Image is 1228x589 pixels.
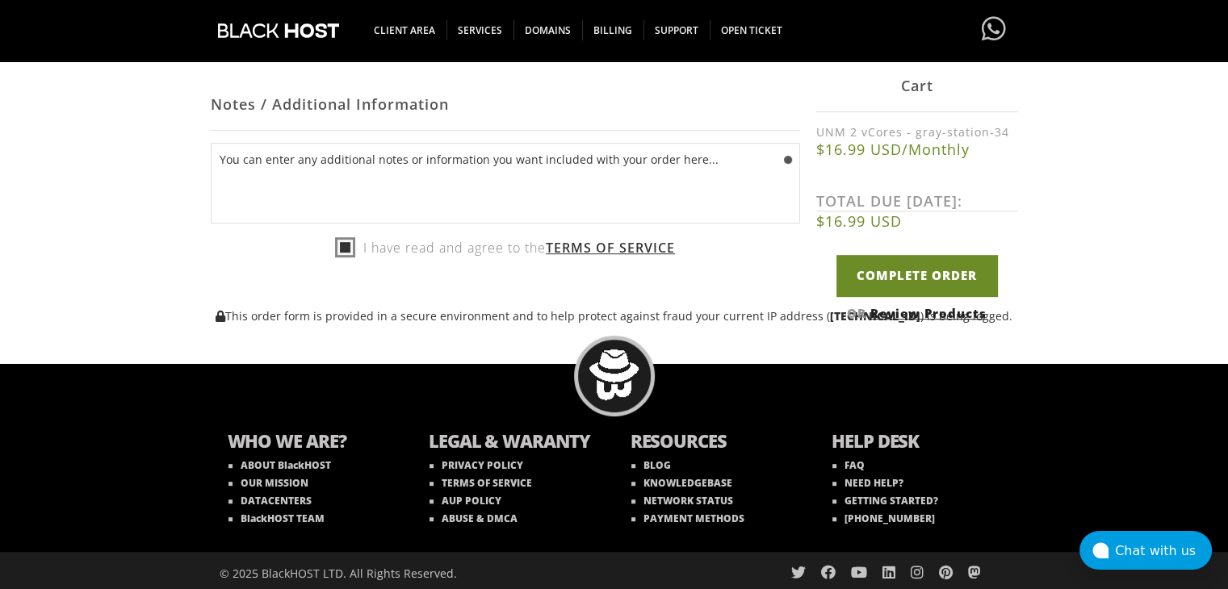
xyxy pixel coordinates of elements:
a: TERMS OF SERVICE [430,476,532,490]
b: WHO WE ARE? [228,428,397,457]
b: $16.99 USD/Monthly [816,140,1018,160]
span: Open Ticket [710,20,794,40]
a: FAQ [832,458,865,472]
div: Cart [816,61,1018,113]
div: Notes / Additional Information [211,78,800,131]
a: NETWORK STATUS [631,494,733,508]
img: BlackHOST mascont, Blacky. [589,349,639,400]
div: Chat with us [1115,543,1212,558]
span: SERVICES [446,20,514,40]
a: GETTING STARTED? [832,494,938,508]
span: Support [643,20,710,40]
a: DATACENTERS [228,494,312,508]
button: Chat with us [1079,531,1212,570]
a: PAYMENT METHODS [631,512,744,525]
div: OR [816,305,1018,321]
input: Complete Order [836,256,998,297]
b: RESOURCES [631,428,800,457]
span: CLIENT AREA [363,20,447,40]
label: UNM 2 vCores - gray-station-34 [816,125,1018,140]
a: Review Products [870,305,987,321]
a: [PHONE_NUMBER] [832,512,935,525]
label: I have read and agree to the [335,236,675,260]
a: ABOUT BlackHOST [228,458,331,472]
p: This order form is provided in a secure environment and to help protect against fraud your curren... [211,308,1018,324]
a: PRIVACY POLICY [430,458,523,472]
a: OUR MISSION [228,476,308,490]
b: $16.99 USD [816,212,1018,232]
span: Domains [513,20,583,40]
b: LEGAL & WARANTY [429,428,598,457]
a: BLOG [631,458,671,472]
textarea: You can enter any additional notes or information you want included with your order here... [211,143,800,223]
a: BlackHOST TEAM [228,512,325,525]
a: KNOWLEDGEBASE [631,476,732,490]
a: NEED HELP? [832,476,903,490]
a: AUP POLICY [430,494,501,508]
a: ABUSE & DMCA [430,512,518,525]
label: TOTAL DUE [DATE]: [816,192,1018,212]
b: HELP DESK [832,428,1001,457]
span: Billing [582,20,644,40]
a: Terms of Service [546,239,675,257]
